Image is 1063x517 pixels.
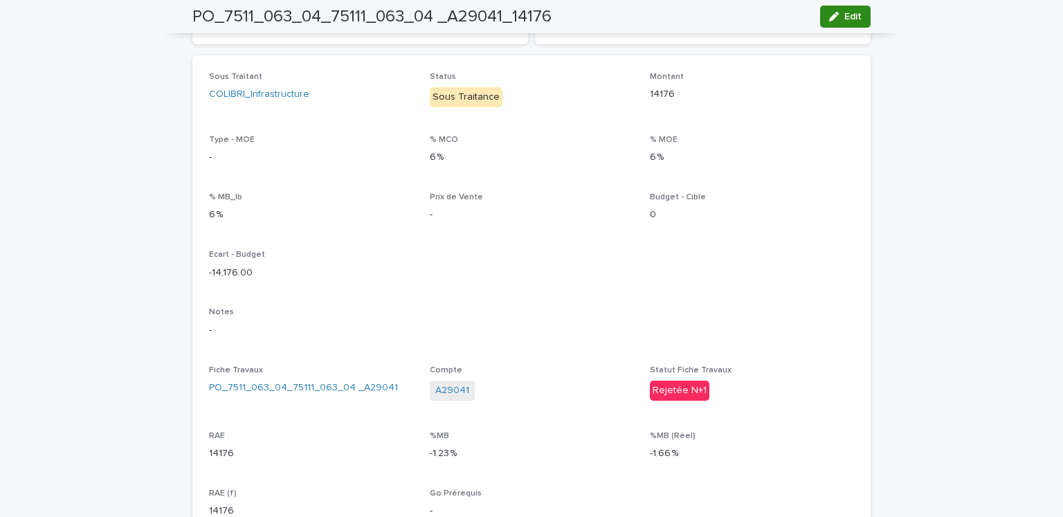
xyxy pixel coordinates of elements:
span: Fiche Travaux [209,366,263,374]
a: PO_7511_063_04_75111_063_04 _A29041 [209,381,398,395]
span: % MOE [650,136,678,144]
span: Sous Traitant [209,73,262,81]
span: Notes [209,308,234,316]
h2: PO_7511_063_04_75111_063_04 _A29041_14176 [192,7,552,27]
span: Statut Fiche Travaux [650,366,732,374]
span: % MB_lb [209,193,242,201]
p: 6 % [209,208,413,222]
span: %MB [430,432,449,440]
p: 0 [650,208,854,222]
span: Compte [430,366,462,374]
span: Edit [844,12,862,21]
p: -1.23 % [430,446,634,461]
p: -14,176.00 [209,266,413,280]
a: A29041 [435,383,469,398]
p: - [209,150,413,165]
span: Montant [650,73,684,81]
p: 6 % [650,150,854,165]
span: Go Prérequis [430,489,482,498]
p: -1.66 % [650,446,854,461]
span: Ecart - Budget [209,251,265,259]
span: Type - MOE [209,136,255,144]
a: COLIBRI_Infrastructure [209,87,309,102]
p: - [430,208,634,222]
span: RAE (f) [209,489,237,498]
p: 6 % [430,150,634,165]
span: %MB (Réel) [650,432,696,440]
p: 14176 [209,446,413,461]
div: Sous Traitance [430,87,502,107]
button: Edit [820,6,871,28]
span: Prix de Vente [430,193,483,201]
div: Rejetée N+1 [650,381,709,401]
span: % MCO [430,136,458,144]
p: 14176 [650,87,854,102]
span: Budget - Cible [650,193,706,201]
p: - [209,323,854,338]
span: Status [430,73,456,81]
span: RAE [209,432,225,440]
